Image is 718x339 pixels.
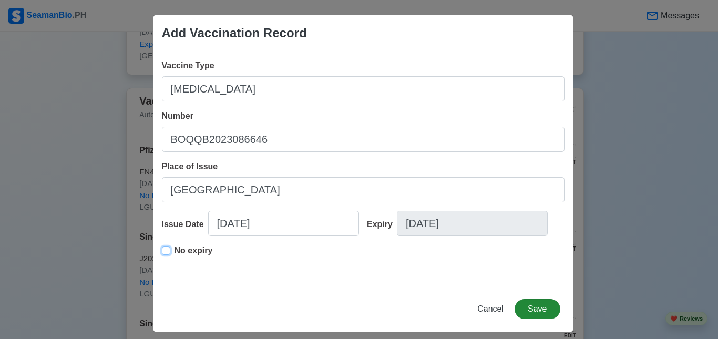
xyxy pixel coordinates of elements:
[162,76,565,101] input: Ex: Sinovac 1st Dose
[162,24,307,43] div: Add Vaccination Record
[162,177,565,202] input: Ex: Manila
[175,244,213,257] p: No expiry
[162,218,208,231] div: Issue Date
[162,111,193,120] span: Number
[162,61,214,70] span: Vaccine Type
[162,162,218,171] span: Place of Issue
[162,127,565,152] input: Ex: 1234567890
[515,299,560,319] button: Save
[470,299,510,319] button: Cancel
[477,304,504,313] span: Cancel
[367,218,397,231] div: Expiry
